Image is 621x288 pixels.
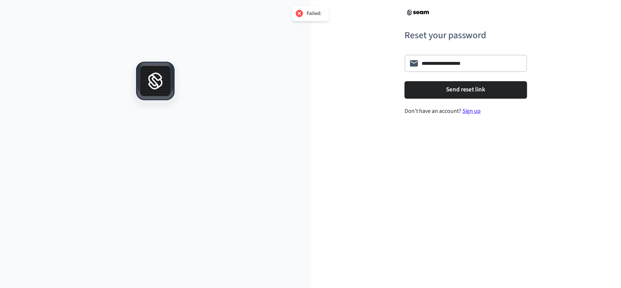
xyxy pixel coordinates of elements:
[405,107,527,115] div: Don't have an account?
[307,10,322,17] div: Failed:
[462,107,481,115] a: Sign up
[405,9,431,16] img: SeamLogoBlack.a4aa04be.svg
[405,28,527,43] h6: Reset your password
[405,81,527,99] button: Send reset link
